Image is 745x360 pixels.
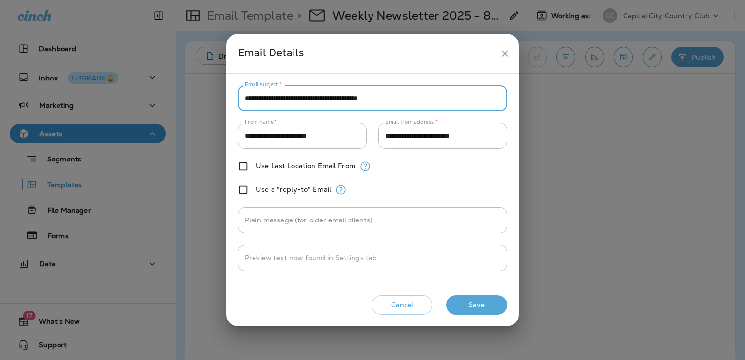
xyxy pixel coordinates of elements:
div: Email Details [238,44,496,62]
label: Email from address [385,119,437,126]
label: Use a "reply-to" Email [256,185,331,193]
button: close [496,44,514,62]
label: Email subject [245,81,282,88]
label: From name [245,119,277,126]
button: Save [446,295,507,315]
button: Cancel [372,295,432,315]
label: Use Last Location Email From [256,162,355,170]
